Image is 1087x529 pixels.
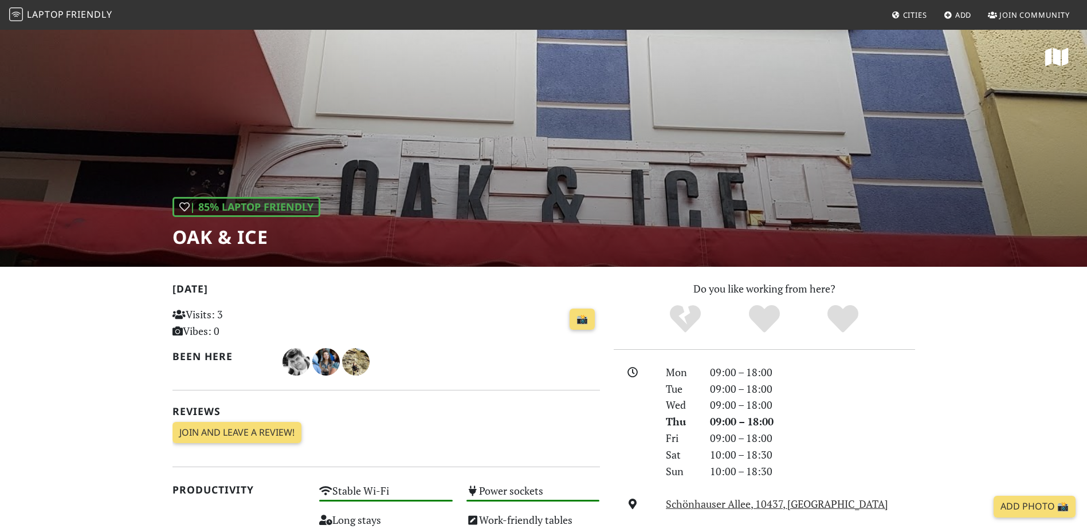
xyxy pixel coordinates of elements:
[312,481,460,511] div: Is there Wi-Fi?
[172,405,600,417] h2: Reviews
[659,413,703,430] div: Thu
[999,10,1070,20] span: Join Community
[666,497,888,511] a: Schönhauser Allee, 10437, [GEOGRAPHIC_DATA]
[659,447,703,463] div: Sat
[659,397,703,413] div: Wed
[659,381,703,397] div: Tue
[172,197,320,217] div: In general, do you like working from here?
[887,5,932,25] a: Cities
[342,354,370,368] span: Kinga Halamoda
[659,463,703,480] div: Sun
[172,484,306,496] h2: Productivity
[955,10,972,20] span: Add
[646,303,725,335] div: No
[703,381,922,397] div: 09:00 – 18:00
[27,8,64,21] span: Laptop
[172,283,600,299] h2: [DATE]
[703,447,922,463] div: 10:00 – 18:30
[703,413,922,430] div: 09:00 – 18:00
[9,7,23,21] img: LaptopFriendly
[703,364,922,381] div: 09:00 – 18:00
[703,430,922,447] div: 09:00 – 18:00
[994,496,1076,518] a: Add Photo 📸
[66,8,112,21] span: Friendly
[312,348,340,376] img: 1531-lisa.jpg
[460,481,607,511] div: Is it easy to find power sockets?
[703,463,922,480] div: 10:00 – 18:30
[9,5,112,25] a: LaptopFriendly LaptopFriendly
[703,397,922,413] div: 09:00 – 18:00
[342,348,370,376] img: 1034-kinga.jpg
[282,354,312,368] span: Vlad Sitalo
[659,364,703,381] div: Mon
[172,350,269,362] h2: Been here
[172,306,306,339] p: Visits: 3 Vibes: 0
[570,309,595,330] a: 📸
[172,422,301,444] a: Join and leave a review!
[312,354,342,368] span: Lisa Matthias
[614,281,915,297] p: Do you like working from here?
[939,5,976,25] a: Add
[282,348,310,376] img: 2406-vlad.jpg
[172,226,320,248] h1: OAK & ICE
[983,5,1074,25] a: Join Community
[803,303,882,335] div: Definitely!
[659,430,703,447] div: Fri
[903,10,927,20] span: Cities
[725,303,804,335] div: Yes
